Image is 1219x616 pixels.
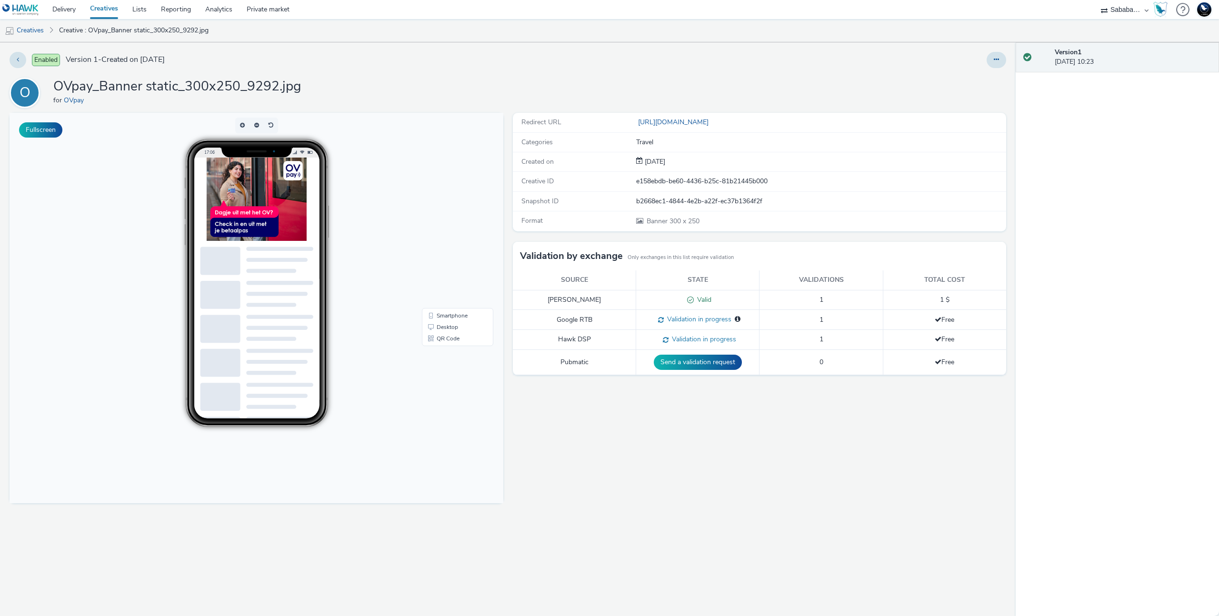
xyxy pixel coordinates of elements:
[427,223,450,229] span: QR Code
[1153,2,1168,17] img: Hawk Academy
[520,249,623,263] h3: Validation by exchange
[940,295,949,304] span: 1 $
[935,315,954,324] span: Free
[647,217,669,226] span: Banner
[669,335,736,344] span: Validation in progress
[636,177,1006,186] div: e158ebdb-be60-4436-b25c-81b21445b000
[513,310,636,330] td: Google RTB
[513,270,636,290] th: Source
[1153,2,1171,17] a: Hawk Academy
[636,197,1006,206] div: b2668ec1-4844-4e2b-a22f-ec37b1364f2f
[636,138,1006,147] div: Travel
[521,118,561,127] span: Redirect URL
[1055,48,1081,57] strong: Version 1
[5,26,14,36] img: mobile
[819,358,823,367] span: 0
[513,290,636,310] td: [PERSON_NAME]
[66,54,165,65] span: Version 1 - Created on [DATE]
[521,216,543,225] span: Format
[54,19,213,42] a: Creative : OVpay_Banner static_300x250_9292.jpg
[819,335,823,344] span: 1
[819,295,823,304] span: 1
[759,270,883,290] th: Validations
[628,254,734,261] small: Only exchanges in this list require validation
[414,220,482,231] li: QR Code
[646,217,699,226] span: 300 x 250
[32,54,60,66] span: Enabled
[197,45,297,128] img: Advertisement preview
[414,197,482,209] li: Smartphone
[636,118,712,127] a: [URL][DOMAIN_NAME]
[20,79,30,106] div: O
[935,358,954,367] span: Free
[643,157,665,167] div: Creation 09 August 2025, 10:23
[53,78,301,96] h1: OVpay_Banner static_300x250_9292.jpg
[643,157,665,166] span: [DATE]
[10,88,44,97] a: O
[636,270,759,290] th: State
[19,122,62,138] button: Fullscreen
[694,295,711,304] span: Valid
[427,200,458,206] span: Smartphone
[935,335,954,344] span: Free
[1197,2,1211,17] img: Support Hawk
[819,315,823,324] span: 1
[513,330,636,350] td: Hawk DSP
[1055,48,1211,67] div: [DATE] 10:23
[521,157,554,166] span: Created on
[64,96,88,105] a: OVpay
[521,177,554,186] span: Creative ID
[194,37,205,42] span: 17:06
[2,4,39,16] img: undefined Logo
[654,355,742,370] button: Send a validation request
[53,96,64,105] span: for
[521,138,553,147] span: Categories
[664,315,731,324] span: Validation in progress
[513,350,636,375] td: Pubmatic
[427,211,449,217] span: Desktop
[521,197,559,206] span: Snapshot ID
[883,270,1006,290] th: Total cost
[414,209,482,220] li: Desktop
